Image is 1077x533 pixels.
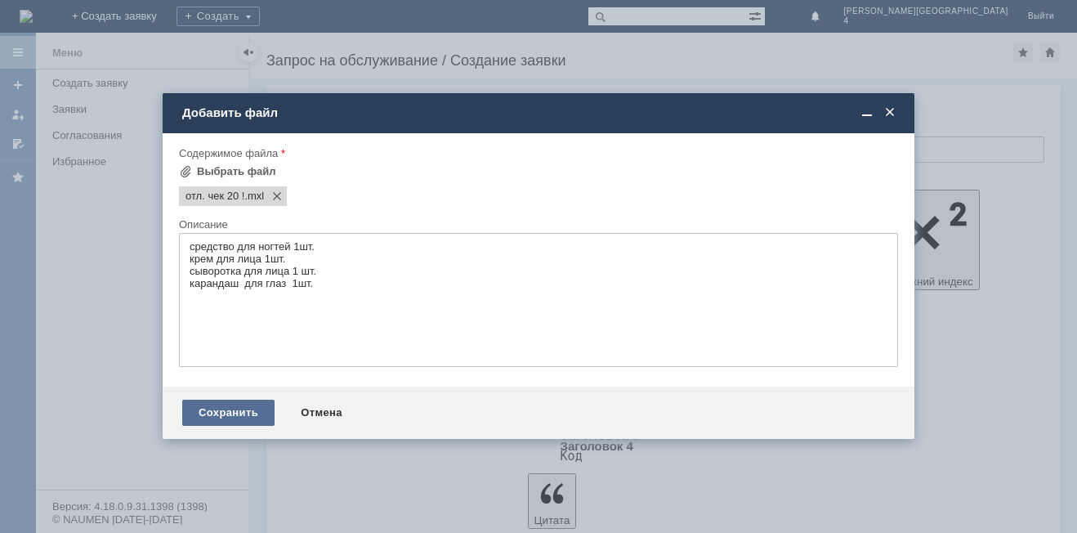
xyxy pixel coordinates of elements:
[7,7,239,20] div: Прошу вас отложить отложенный чек!
[179,148,895,159] div: Содержимое файла
[182,105,898,120] div: Добавить файл
[179,219,895,230] div: Описание
[882,105,898,120] span: Закрыть
[244,190,264,203] span: отл. чек 20 !.mxl
[185,190,244,203] span: отл. чек 20 !.mxl
[197,165,276,178] div: Выбрать файл
[859,105,875,120] span: Свернуть (Ctrl + M)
